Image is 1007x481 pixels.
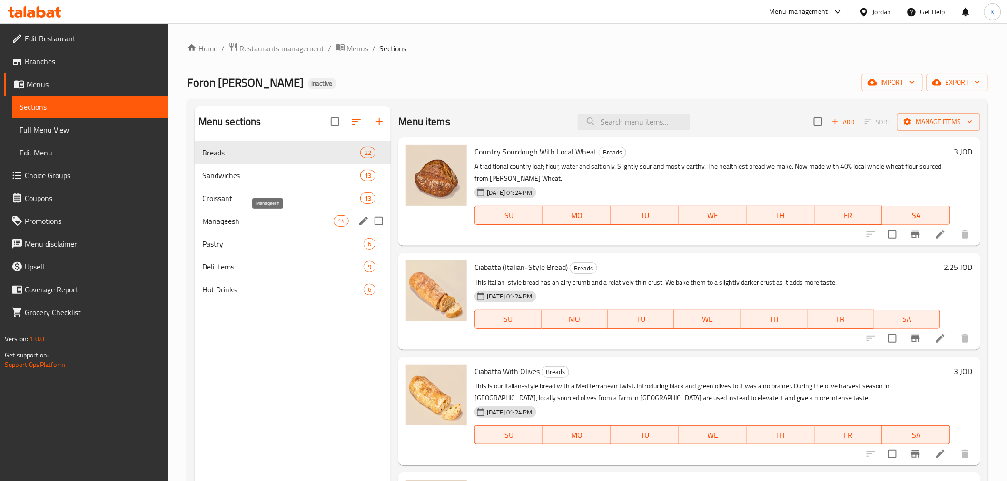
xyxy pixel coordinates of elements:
[808,310,874,329] button: FR
[934,77,980,88] span: export
[12,118,168,141] a: Full Menu View
[195,187,391,210] div: Croissant13
[25,215,160,227] span: Promotions
[195,137,391,305] nav: Menu sections
[25,284,160,295] span: Coverage Report
[474,425,543,444] button: SU
[859,115,897,129] span: Select section first
[25,170,160,181] span: Choice Groups
[862,74,923,91] button: import
[599,147,626,158] span: Breads
[745,312,804,326] span: TH
[882,328,902,348] span: Select to update
[4,73,168,96] a: Menus
[202,147,361,158] span: Breads
[897,113,980,131] button: Manage items
[545,312,604,326] span: MO
[570,262,597,274] div: Breads
[927,74,988,91] button: export
[334,215,349,227] div: items
[195,278,391,301] div: Hot Drinks6
[935,333,946,344] a: Edit menu item
[886,428,947,442] span: SA
[819,209,879,222] span: FR
[25,56,160,67] span: Branches
[679,206,747,225] button: WE
[228,42,325,55] a: Restaurants management
[615,428,675,442] span: TU
[373,43,376,54] li: /
[364,285,375,294] span: 6
[474,310,542,329] button: SU
[542,310,608,329] button: MO
[308,79,336,87] span: Inactive
[547,209,607,222] span: MO
[195,232,391,255] div: Pastry6
[611,206,679,225] button: TU
[543,206,611,225] button: MO
[202,192,361,204] span: Croissant
[547,428,607,442] span: MO
[20,147,160,158] span: Edit Menu
[308,78,336,89] div: Inactive
[882,224,902,244] span: Select to update
[770,6,828,18] div: Menu-management
[406,365,467,425] img: Ciabatta With Olives
[682,209,743,222] span: WE
[869,77,915,88] span: import
[364,240,375,249] span: 6
[954,365,973,378] h6: 3 JOD
[904,327,927,350] button: Branch-specific-item
[750,428,811,442] span: TH
[944,260,973,274] h6: 2.25 JOD
[347,43,369,54] span: Menus
[815,425,883,444] button: FR
[4,187,168,210] a: Coupons
[479,428,539,442] span: SU
[611,425,679,444] button: TU
[202,170,361,181] span: Sandwiches
[364,238,375,250] div: items
[187,72,304,93] span: Foron [PERSON_NAME]
[682,428,743,442] span: WE
[4,301,168,324] a: Grocery Checklist
[904,443,927,465] button: Branch-specific-item
[483,188,536,197] span: [DATE] 01:24 PM
[674,310,741,329] button: WE
[608,310,675,329] button: TU
[991,7,995,17] span: K
[406,260,467,321] img: Ciabatta (Italian-Style Bread)
[474,161,950,184] p: A traditional country loaf; flour, water and salt only. Slightly sour and mostly earthy. The heal...
[747,206,815,225] button: TH
[202,238,364,250] span: Pastry
[325,112,345,132] span: Select all sections
[4,232,168,255] a: Menu disclaimer
[221,43,225,54] li: /
[360,147,375,158] div: items
[828,115,859,129] button: Add
[202,215,334,227] span: Manaqeesh
[364,262,375,271] span: 9
[4,164,168,187] a: Choice Groups
[25,238,160,250] span: Menu disclaimer
[474,364,540,378] span: Ciabatta With Olives
[406,145,467,206] img: Country Sourdough With Local Wheat
[195,164,391,187] div: Sandwiches13
[599,147,626,158] div: Breads
[380,43,407,54] span: Sections
[20,101,160,113] span: Sections
[360,170,375,181] div: items
[474,277,940,289] p: This Italian-style bread has an airy crumb and a relatively thin crust. We bake them to a slightl...
[474,380,950,404] p: This is our Italian-style bread with a Mediterranean twist. Introducing black and green olives to...
[364,284,375,295] div: items
[195,255,391,278] div: Deli Items9
[678,312,737,326] span: WE
[361,171,375,180] span: 13
[811,312,870,326] span: FR
[195,210,391,232] div: Manaqeesh14edit
[195,141,391,164] div: Breads22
